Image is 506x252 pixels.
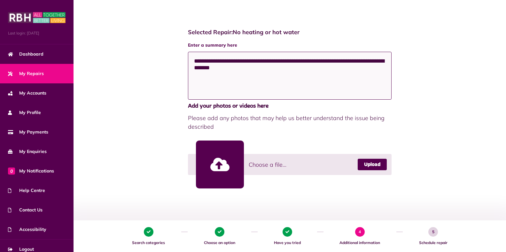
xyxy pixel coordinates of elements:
[358,159,387,170] a: Upload
[428,227,438,237] span: 5
[8,11,66,24] img: MyRBH
[8,70,44,77] span: My Repairs
[188,114,392,131] span: Please add any photos that may help us better understand the issue being described
[8,129,48,135] span: My Payments
[8,148,47,155] span: My Enquiries
[261,240,314,246] span: Have you tried
[191,240,248,246] span: Choose an option
[188,29,392,36] h4: Selected Repair: No heating or hot water
[406,240,460,246] span: Schedule repair
[8,30,66,36] span: Last login: [DATE]
[8,226,46,233] span: Accessibility
[283,227,292,237] span: 3
[215,227,224,237] span: 2
[8,109,41,116] span: My Profile
[355,227,365,237] span: 4
[8,187,45,194] span: Help Centre
[8,51,43,57] span: Dashboard
[188,42,392,49] label: Enter a summary here
[188,102,392,111] span: Add your photos or videos here
[8,167,15,174] span: 0
[144,227,153,237] span: 1
[8,90,46,96] span: My Accounts
[8,207,43,213] span: Contact Us
[8,168,54,174] span: My Notifications
[327,240,393,246] span: Additional information
[119,240,178,246] span: Search categories
[249,160,286,169] span: Choose a file...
